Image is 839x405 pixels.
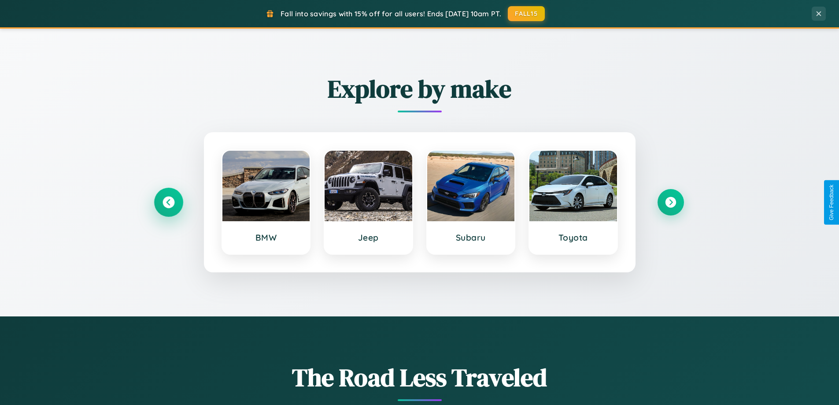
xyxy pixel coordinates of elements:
[436,232,506,243] h3: Subaru
[333,232,403,243] h3: Jeep
[155,72,684,106] h2: Explore by make
[155,360,684,394] h1: The Road Less Traveled
[281,9,501,18] span: Fall into savings with 15% off for all users! Ends [DATE] 10am PT.
[231,232,301,243] h3: BMW
[828,185,835,220] div: Give Feedback
[538,232,608,243] h3: Toyota
[508,6,545,21] button: FALL15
